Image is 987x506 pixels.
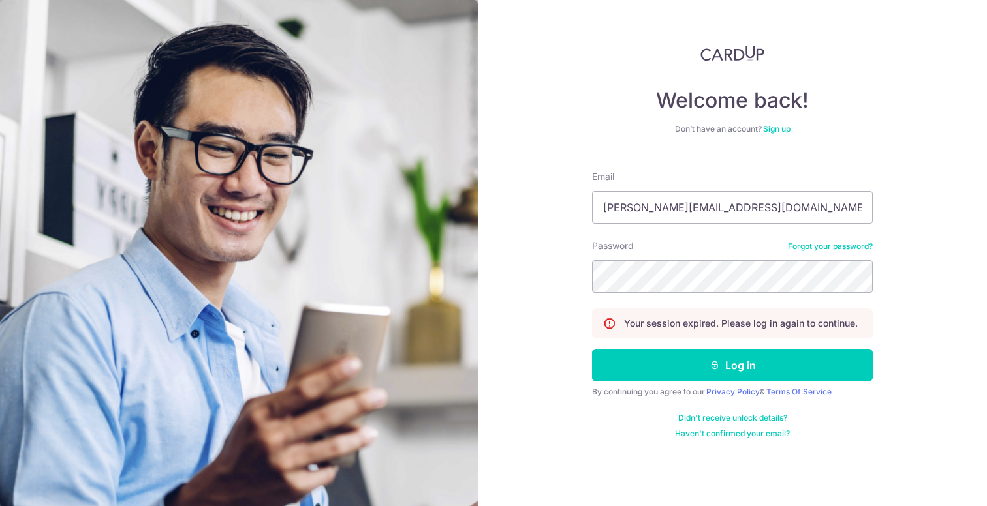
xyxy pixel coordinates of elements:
h4: Welcome back! [592,87,873,113]
label: Password [592,239,634,252]
div: Don’t have an account? [592,124,873,134]
a: Terms Of Service [766,387,832,396]
a: Sign up [763,124,791,134]
div: By continuing you agree to our & [592,387,873,397]
img: CardUp Logo [700,46,764,61]
a: Forgot your password? [788,241,873,252]
p: Your session expired. Please log in again to continue. [624,317,858,330]
label: Email [592,170,614,183]
a: Haven't confirmed your email? [675,428,790,439]
a: Didn't receive unlock details? [678,413,787,423]
button: Log in [592,349,873,381]
a: Privacy Policy [706,387,760,396]
input: Enter your Email [592,191,873,224]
